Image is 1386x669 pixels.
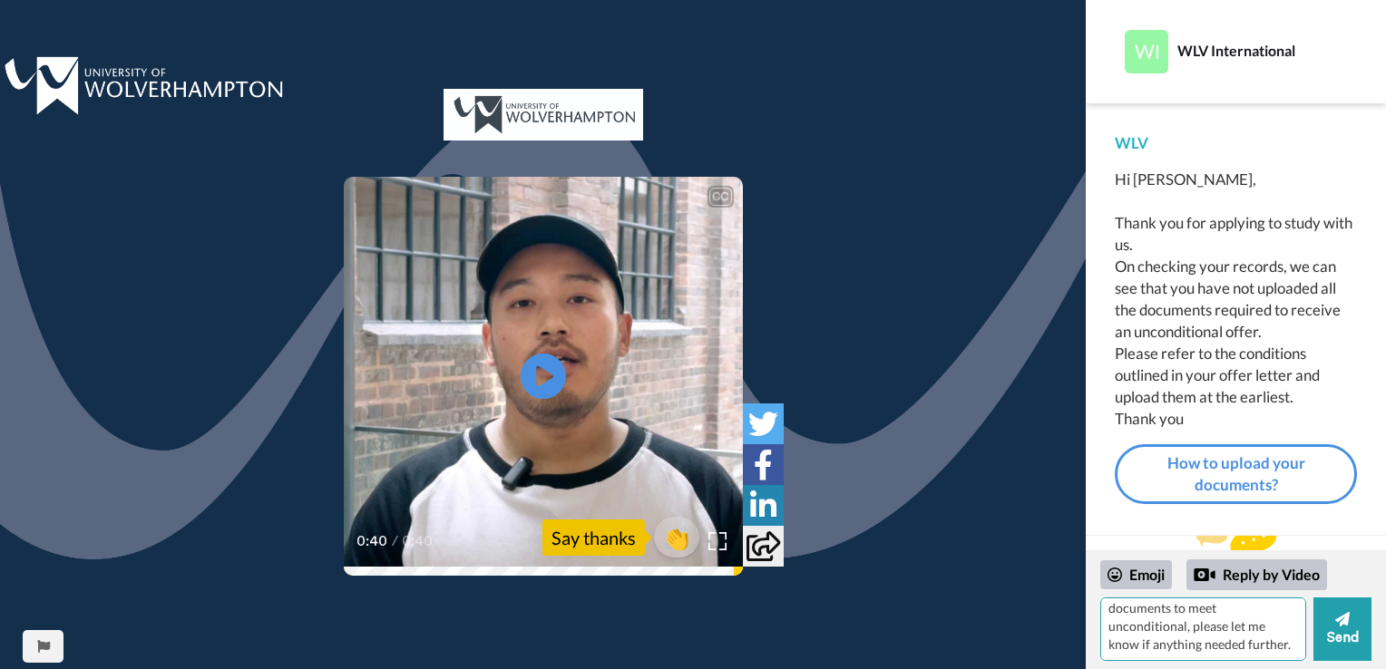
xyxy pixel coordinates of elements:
img: 506b299f-7b74-4978-9f37-ac30026668aa [444,89,643,141]
div: Reply by Video [1194,564,1215,586]
button: 👏 [654,517,699,557]
button: Send [1313,597,1371,661]
a: How to upload your documents? [1115,444,1357,505]
div: CC [709,188,732,206]
img: message.svg [1196,526,1276,562]
span: 👏 [654,523,699,552]
textarea: Hi, I have uploaded all required documents to meet unconditional, please let me know if anything ... [1100,597,1306,661]
span: 0:40 [402,530,434,552]
div: Reply by Video [1186,559,1327,590]
div: Emoji [1100,560,1172,589]
div: Say thanks [542,519,645,556]
div: WLV International [1177,42,1337,59]
img: Full screen [708,532,727,550]
span: / [392,530,398,552]
span: 0:40 [356,530,388,552]
img: Profile Image [1125,30,1168,73]
div: WLV [1115,132,1357,154]
div: Hi [PERSON_NAME], Thank you for applying to study with us. On checking your records, we can see t... [1115,169,1357,430]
